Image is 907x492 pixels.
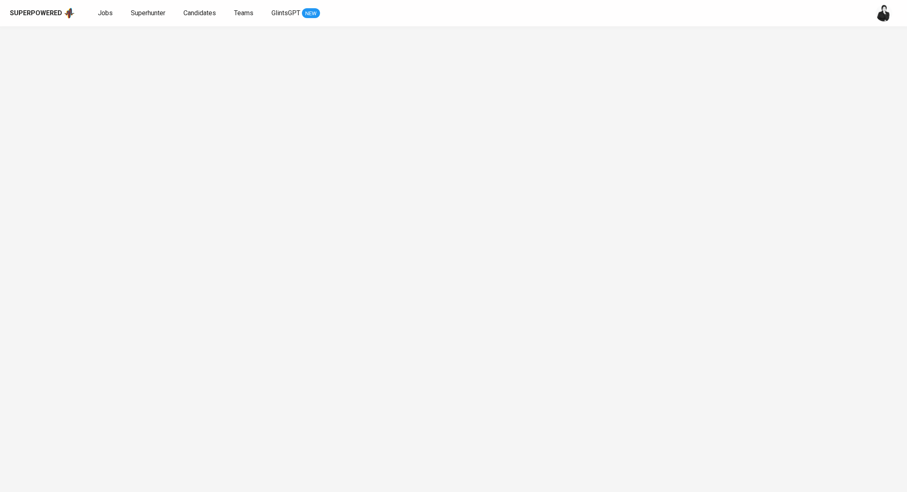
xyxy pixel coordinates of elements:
[98,9,113,17] span: Jobs
[234,8,255,18] a: Teams
[98,8,114,18] a: Jobs
[10,9,62,18] div: Superpowered
[183,9,216,17] span: Candidates
[876,5,892,21] img: medwi@glints.com
[234,9,253,17] span: Teams
[271,8,320,18] a: GlintsGPT NEW
[183,8,218,18] a: Candidates
[131,9,165,17] span: Superhunter
[10,7,75,19] a: Superpoweredapp logo
[131,8,167,18] a: Superhunter
[271,9,300,17] span: GlintsGPT
[302,9,320,18] span: NEW
[64,7,75,19] img: app logo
